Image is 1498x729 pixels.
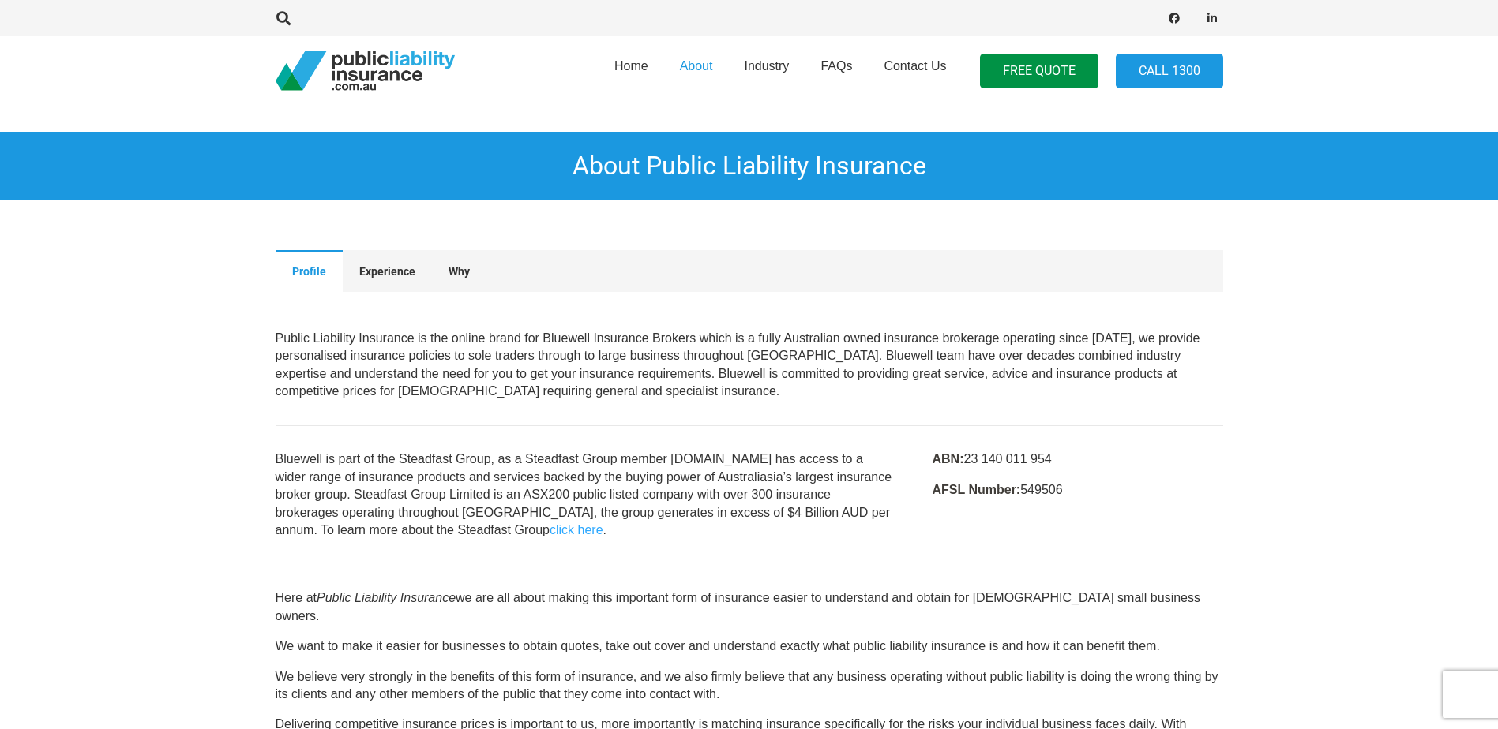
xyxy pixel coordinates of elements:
[932,483,1020,496] strong: AFSL Number:
[1116,54,1223,89] a: Call 1300
[343,250,432,291] button: Experience
[276,450,895,539] p: Bluewell is part of the Steadfast Group, as a Steadfast Group member [DOMAIN_NAME] has access to ...
[449,265,470,278] span: Why
[868,31,962,111] a: Contact Us
[268,11,300,25] a: Search
[744,59,789,73] span: Industry
[276,668,1223,704] p: We believe very strongly in the benefits of this form of insurance, and we also firmly believe th...
[664,31,729,111] a: About
[932,450,1222,468] p: 23 140 011 954
[276,51,455,91] a: pli_logotransparent
[728,31,805,111] a: Industry
[292,265,326,278] span: Profile
[1201,7,1223,29] a: LinkedIn
[550,523,603,536] a: click here
[680,59,713,73] span: About
[980,54,1098,89] a: FREE QUOTE
[614,59,648,73] span: Home
[1163,7,1185,29] a: Facebook
[276,637,1223,655] p: We want to make it easier for businesses to obtain quotes, take out cover and understand exactly ...
[276,250,343,291] button: Profile
[276,330,1223,401] p: Our Office Southport Central
[276,589,1223,625] p: Here at we are all about making this important form of insurance easier to understand and obtain ...
[932,481,1222,499] p: 549506
[932,452,963,465] strong: ABN:
[359,265,415,278] span: Experience
[317,591,456,604] i: Public Liability Insurance
[432,250,486,291] button: Why
[599,31,664,111] a: Home
[805,31,868,111] a: FAQs
[884,59,946,73] span: Contact Us
[820,59,852,73] span: FAQs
